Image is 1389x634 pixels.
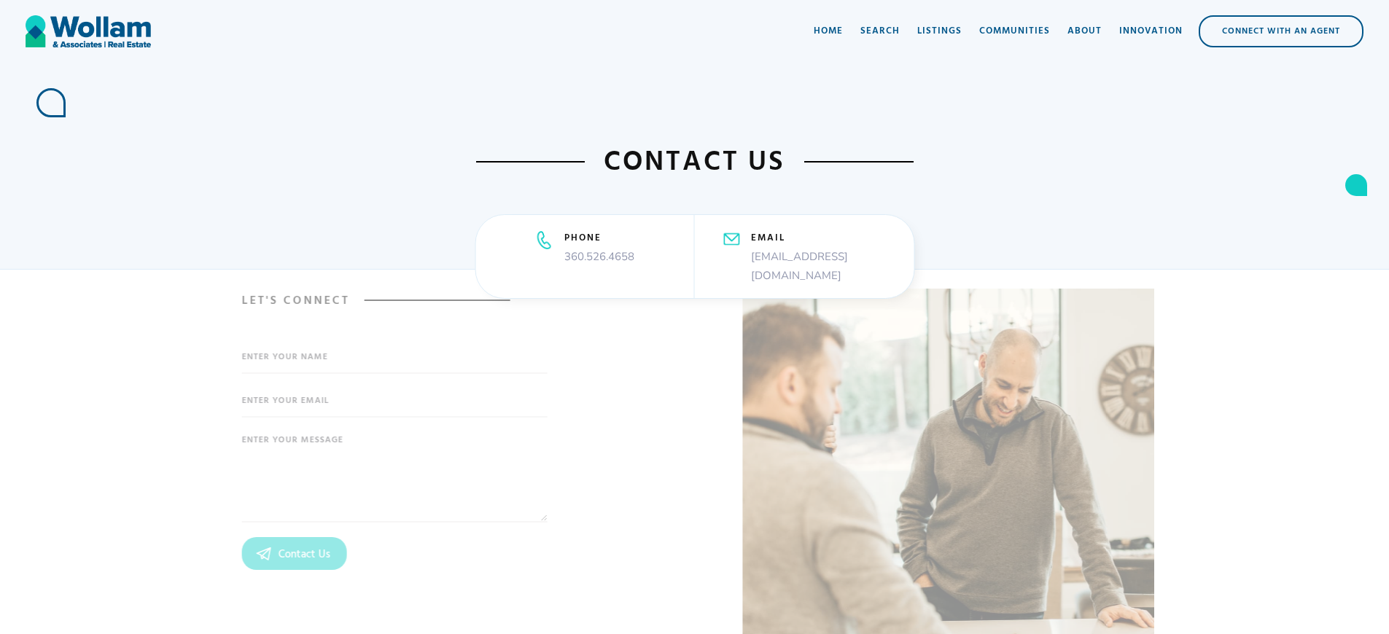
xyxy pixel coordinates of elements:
div: Connect with an Agent [1200,17,1362,46]
p: [EMAIL_ADDRESS][DOMAIN_NAME] [751,247,878,285]
a: About [1059,9,1110,53]
a: home [26,9,151,53]
a: Listings [909,9,970,53]
div: About [1067,24,1102,39]
h1: Let's Connect [241,290,349,312]
div: Listings [917,24,962,39]
h5: email [751,231,878,246]
a: Innovation [1110,9,1191,53]
input: Contact Us [241,537,346,570]
form: Email Form [241,341,547,570]
h1: contact us [585,144,804,181]
a: Home [805,9,852,53]
input: Enter your name [241,341,547,374]
div: Search [860,24,900,39]
div: Innovation [1119,24,1183,39]
a: Connect with an Agent [1199,15,1363,47]
div: Home [814,24,843,39]
h5: phone [564,231,634,246]
input: Enter Your Email [241,385,547,418]
a: Search [852,9,909,53]
p: 360.526.4658 [564,247,634,266]
div: Communities [979,24,1050,39]
a: Communities [970,9,1059,53]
